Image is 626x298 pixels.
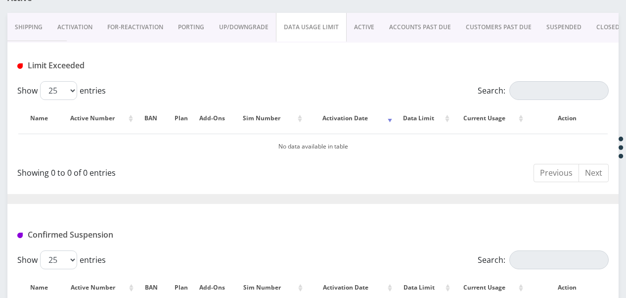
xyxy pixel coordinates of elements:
[17,233,23,238] img: Confirmed Suspension
[509,250,609,269] input: Search:
[382,13,458,42] a: ACCOUNTS PAST DUE
[539,13,589,42] a: SUSPENDED
[228,104,305,133] th: Sim Number: activate to sort column ascending
[458,13,539,42] a: CUSTOMERS PAST DUE
[50,13,100,42] a: Activation
[136,104,166,133] th: BAN
[17,61,205,70] h1: Limit Exceeded
[579,164,609,182] a: Next
[167,104,196,133] th: Plan
[100,13,171,42] a: FOR-REActivation
[40,81,77,100] select: Showentries
[17,63,23,69] img: Data Usage Limit
[17,250,106,269] label: Show entries
[17,81,106,100] label: Show entries
[17,163,306,179] div: Showing 0 to 0 of 0 entries
[197,104,227,133] th: Add-Ons
[19,104,58,133] th: Name
[509,81,609,100] input: Search:
[17,230,205,240] h1: Confirmed Suspension
[527,104,608,133] th: Action
[59,104,135,133] th: Active Number: activate to sort column ascending
[478,81,609,100] label: Search:
[7,13,50,42] a: Shipping
[276,13,347,42] a: DATA USAGE LIMIT
[212,13,276,42] a: UP/DOWNGRADE
[534,164,579,182] a: Previous
[396,104,452,133] th: Data Limit: activate to sort column ascending
[18,134,608,159] td: No data available in table
[347,13,382,42] a: ACTIVE
[171,13,212,42] a: PORTING
[40,250,77,269] select: Showentries
[306,104,395,133] th: Activation Date: activate to sort column ascending
[453,104,526,133] th: Current Usage: activate to sort column ascending
[478,250,609,269] label: Search:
